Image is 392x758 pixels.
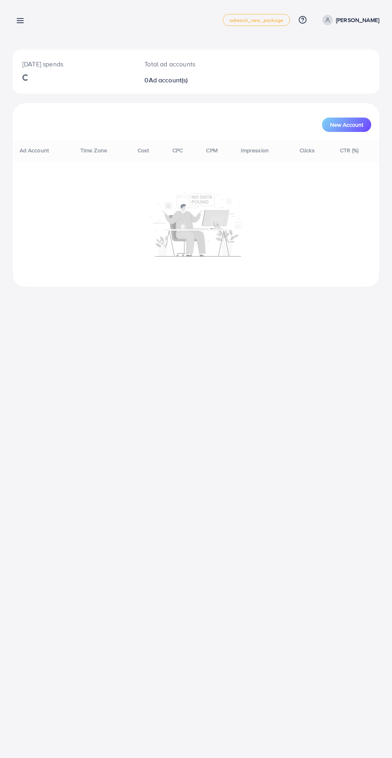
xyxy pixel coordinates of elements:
[223,14,290,26] a: adreach_new_package
[149,76,188,84] span: Ad account(s)
[144,59,217,69] p: Total ad accounts
[330,122,363,128] span: New Account
[144,76,217,84] h2: 0
[336,15,379,25] p: [PERSON_NAME]
[230,18,283,23] span: adreach_new_package
[319,15,379,25] a: [PERSON_NAME]
[322,118,371,132] button: New Account
[22,59,125,69] p: [DATE] spends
